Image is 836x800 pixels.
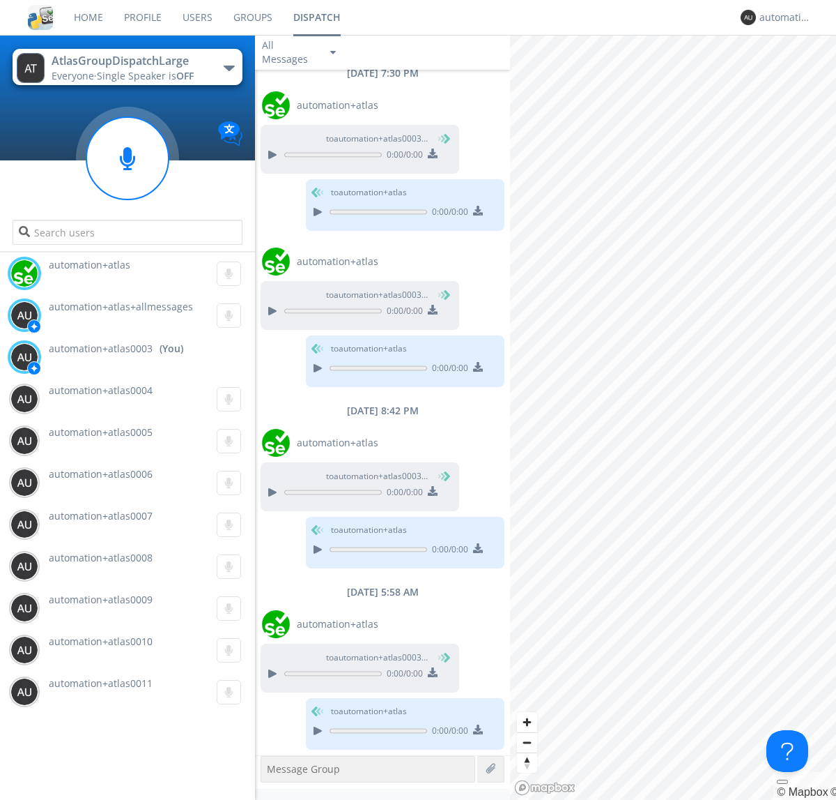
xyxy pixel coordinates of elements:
[49,467,153,481] span: automation+atlas0006
[382,486,423,501] span: 0:00 / 0:00
[52,53,208,69] div: AtlasGroupDispatchLarge
[49,258,130,271] span: automation+atlas
[49,677,153,690] span: automation+atlas0011
[777,780,788,784] button: Toggle attribution
[517,712,537,732] button: Zoom in
[10,301,38,329] img: 373638.png
[262,248,290,276] img: d2d01cd9b4174d08988066c6d424eccd
[428,305,438,315] img: download media button
[517,732,537,753] button: Zoom out
[427,362,468,377] span: 0:00 / 0:00
[17,53,45,83] img: 373638.png
[514,780,575,796] a: Mapbox logo
[160,342,183,356] div: (You)
[49,593,153,606] span: automation+atlas0009
[52,69,208,83] div: Everyone ·
[49,384,153,397] span: automation+atlas0004
[759,10,812,24] div: automation+atlas0003
[49,425,153,439] span: automation+atlas0005
[473,725,483,734] img: download media button
[262,38,318,66] div: All Messages
[262,91,290,119] img: d2d01cd9b4174d08988066c6d424eccd
[473,362,483,372] img: download media button
[331,705,407,718] span: to automation+atlas
[10,511,38,538] img: 373638.png
[10,427,38,455] img: 373638.png
[10,678,38,706] img: 373638.png
[517,753,537,773] button: Reset bearing to north
[10,594,38,622] img: 373638.png
[10,552,38,580] img: 373638.png
[176,69,194,82] span: OFF
[331,342,407,355] span: to automation+atlas
[297,436,378,450] span: automation+atlas
[10,259,38,287] img: d2d01cd9b4174d08988066c6d424eccd
[10,469,38,497] img: 373638.png
[49,635,153,648] span: automation+atlas0010
[428,486,438,496] img: download media button
[13,49,242,85] button: AtlasGroupDispatchLargeEveryone·Single Speaker isOFF
[331,186,407,199] span: to automation+atlas
[10,385,38,413] img: 373638.png
[326,289,431,301] span: to automation+atlas0003
[741,10,756,25] img: 373638.png
[473,206,483,216] img: download media button
[28,5,53,30] img: cddb5a64eb264b2086981ab96f4c1ba7
[428,289,449,301] span: (You)
[326,133,431,145] span: to automation+atlas0003
[382,149,423,164] span: 0:00 / 0:00
[382,667,423,683] span: 0:00 / 0:00
[427,543,468,559] span: 0:00 / 0:00
[473,543,483,553] img: download media button
[517,733,537,753] span: Zoom out
[49,300,193,313] span: automation+atlas+allmessages
[262,610,290,638] img: d2d01cd9b4174d08988066c6d424eccd
[766,730,808,772] iframe: Toggle Customer Support
[255,404,510,418] div: [DATE] 8:42 PM
[13,220,242,245] input: Search users
[297,98,378,112] span: automation+atlas
[49,342,153,356] span: automation+atlas0003
[331,524,407,536] span: to automation+atlas
[382,305,423,320] span: 0:00 / 0:00
[427,725,468,740] span: 0:00 / 0:00
[97,69,194,82] span: Single Speaker is
[255,66,510,80] div: [DATE] 7:30 PM
[49,551,153,564] span: automation+atlas0008
[330,51,336,54] img: caret-down-sm.svg
[326,470,431,483] span: to automation+atlas0003
[255,585,510,599] div: [DATE] 5:58 AM
[49,509,153,522] span: automation+atlas0007
[326,651,431,664] span: to automation+atlas0003
[262,429,290,457] img: d2d01cd9b4174d08988066c6d424eccd
[10,343,38,371] img: 373638.png
[10,636,38,664] img: 373638.png
[428,133,449,144] span: (You)
[428,470,449,482] span: (You)
[428,149,438,158] img: download media button
[777,786,828,798] a: Mapbox
[428,651,449,663] span: (You)
[427,206,468,221] span: 0:00 / 0:00
[428,667,438,677] img: download media button
[218,121,242,146] img: Translation enabled
[297,255,378,269] span: automation+atlas
[297,617,378,631] span: automation+atlas
[517,753,537,773] span: Reset bearing to north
